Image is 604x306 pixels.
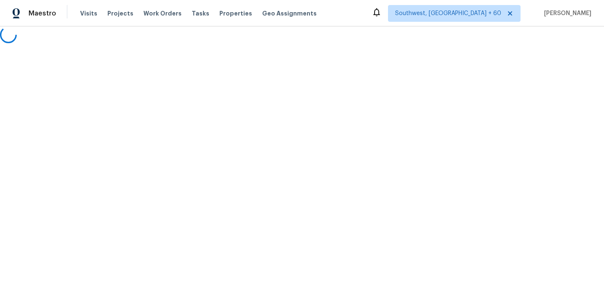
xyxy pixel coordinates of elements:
[143,9,182,18] span: Work Orders
[541,9,591,18] span: [PERSON_NAME]
[219,9,252,18] span: Properties
[80,9,97,18] span: Visits
[262,9,317,18] span: Geo Assignments
[395,9,501,18] span: Southwest, [GEOGRAPHIC_DATA] + 60
[29,9,56,18] span: Maestro
[107,9,133,18] span: Projects
[192,10,209,16] span: Tasks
